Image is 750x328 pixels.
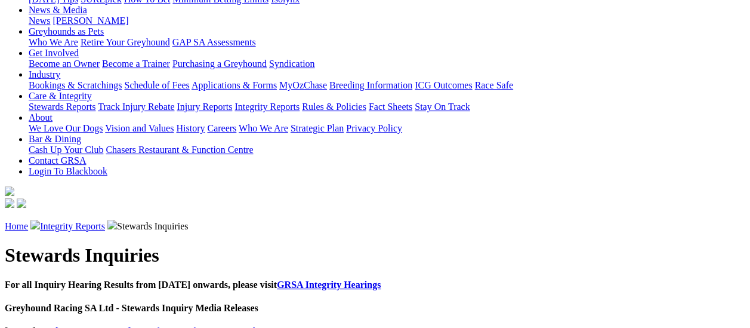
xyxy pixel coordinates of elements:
a: [PERSON_NAME] [53,16,128,26]
p: Stewards Inquiries [5,220,745,232]
div: About [29,123,745,134]
a: ICG Outcomes [415,80,472,90]
img: facebook.svg [5,198,14,208]
img: logo-grsa-white.png [5,186,14,196]
a: News [29,16,50,26]
a: Contact GRSA [29,155,86,165]
a: Bookings & Scratchings [29,80,122,90]
a: We Love Our Dogs [29,123,103,133]
a: Retire Your Greyhound [81,37,170,47]
a: Applications & Forms [192,80,277,90]
img: chevron-right.svg [107,220,117,229]
a: Integrity Reports [40,221,105,231]
a: GAP SA Assessments [172,37,256,47]
a: Track Injury Rebate [98,102,174,112]
a: Login To Blackbook [29,166,107,176]
a: Chasers Restaurant & Function Centre [106,145,253,155]
img: twitter.svg [17,198,26,208]
a: Schedule of Fees [124,80,189,90]
h1: Stewards Inquiries [5,244,745,266]
a: Privacy Policy [346,123,402,133]
a: Who We Are [239,123,288,133]
a: News & Media [29,5,87,15]
a: Strategic Plan [291,123,344,133]
a: Vision and Values [105,123,174,133]
a: Stewards Reports [29,102,95,112]
a: Bar & Dining [29,134,81,144]
a: Care & Integrity [29,91,92,101]
a: Fact Sheets [369,102,412,112]
div: Get Involved [29,59,745,69]
a: Injury Reports [177,102,232,112]
a: Breeding Information [329,80,412,90]
a: Get Involved [29,48,79,58]
a: Integrity Reports [234,102,300,112]
a: Rules & Policies [302,102,366,112]
a: Careers [207,123,236,133]
a: Become an Owner [29,59,100,69]
a: Industry [29,69,60,79]
h4: Greyhound Racing SA Ltd - Stewards Inquiry Media Releases [5,303,745,314]
a: History [176,123,205,133]
a: About [29,112,53,122]
a: Cash Up Your Club [29,145,103,155]
a: Race Safe [474,80,513,90]
a: Syndication [269,59,314,69]
a: Greyhounds as Pets [29,26,104,36]
b: For all Inquiry Hearing Results from [DATE] onwards, please visit [5,280,381,290]
a: Who We Are [29,37,78,47]
div: Bar & Dining [29,145,745,155]
a: Purchasing a Greyhound [172,59,267,69]
img: chevron-right.svg [30,220,40,229]
a: Home [5,221,28,231]
div: Greyhounds as Pets [29,37,745,48]
div: Industry [29,80,745,91]
div: News & Media [29,16,745,26]
a: GRSA Integrity Hearings [277,280,381,290]
a: MyOzChase [279,80,327,90]
a: Become a Trainer [102,59,170,69]
div: Care & Integrity [29,102,745,112]
a: Stay On Track [415,102,470,112]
